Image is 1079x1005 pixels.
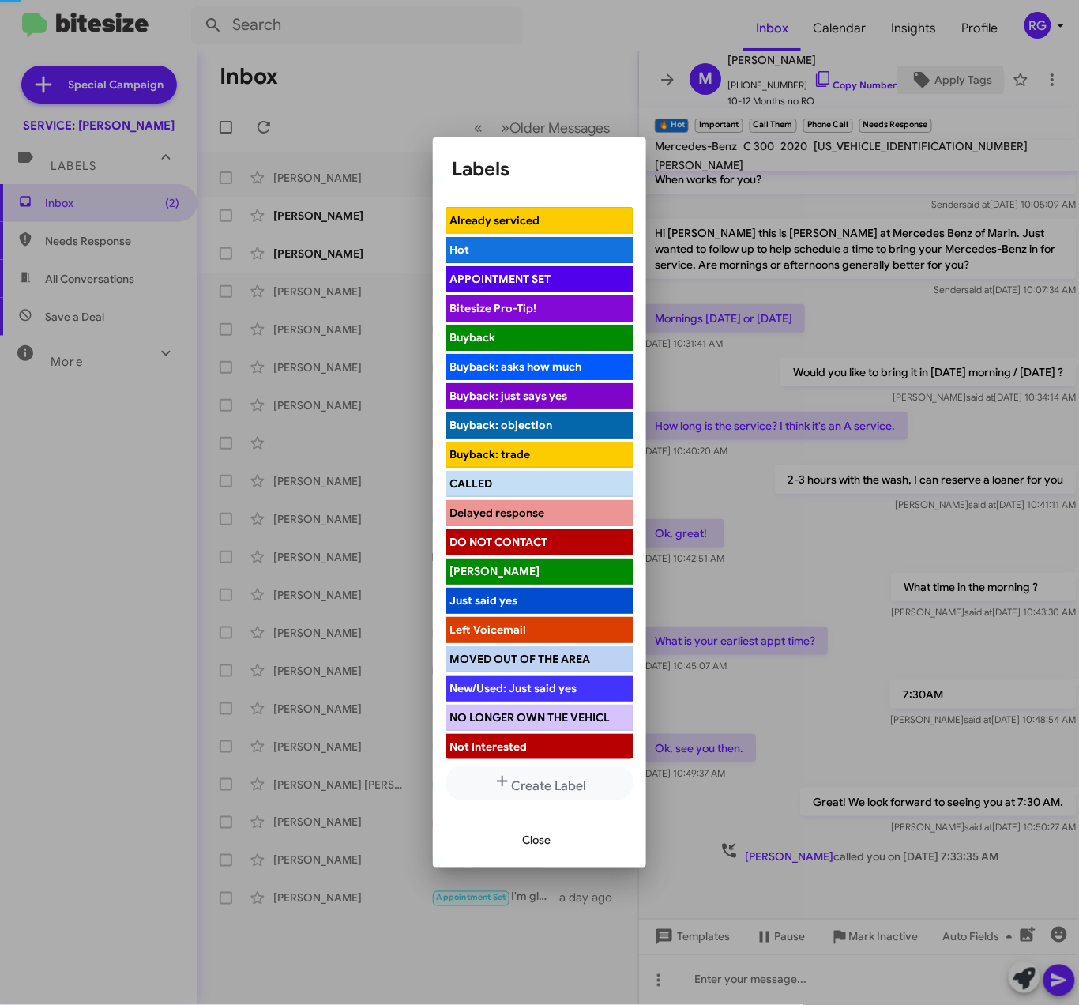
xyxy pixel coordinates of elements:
[449,710,610,725] span: NO LONGER OWN THE VEHICL
[449,623,526,637] span: Left Voicemail
[452,156,627,182] h1: Labels
[449,564,539,578] span: [PERSON_NAME]
[449,740,527,754] span: Not Interested
[449,476,492,491] span: CALLED
[449,389,567,403] span: Buyback: just says yes
[449,506,544,520] span: Delayed response
[449,652,590,666] span: MOVED OUT OF THE AREA
[449,593,517,608] span: Just said yes
[449,243,469,257] span: Hot
[449,272,551,286] span: APPOINTMENT SET
[449,330,495,344] span: Buyback
[446,766,633,801] button: Create Label
[449,447,530,461] span: Buyback: trade
[449,535,547,549] span: DO NOT CONTACT
[449,418,552,432] span: Buyback: objection
[449,681,577,695] span: New/Used: Just said yes
[449,213,539,228] span: Already serviced
[449,301,536,315] span: Bitesize Pro-Tip!
[449,359,581,374] span: Buyback: asks how much
[522,826,551,855] span: Close
[509,826,563,855] button: Close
